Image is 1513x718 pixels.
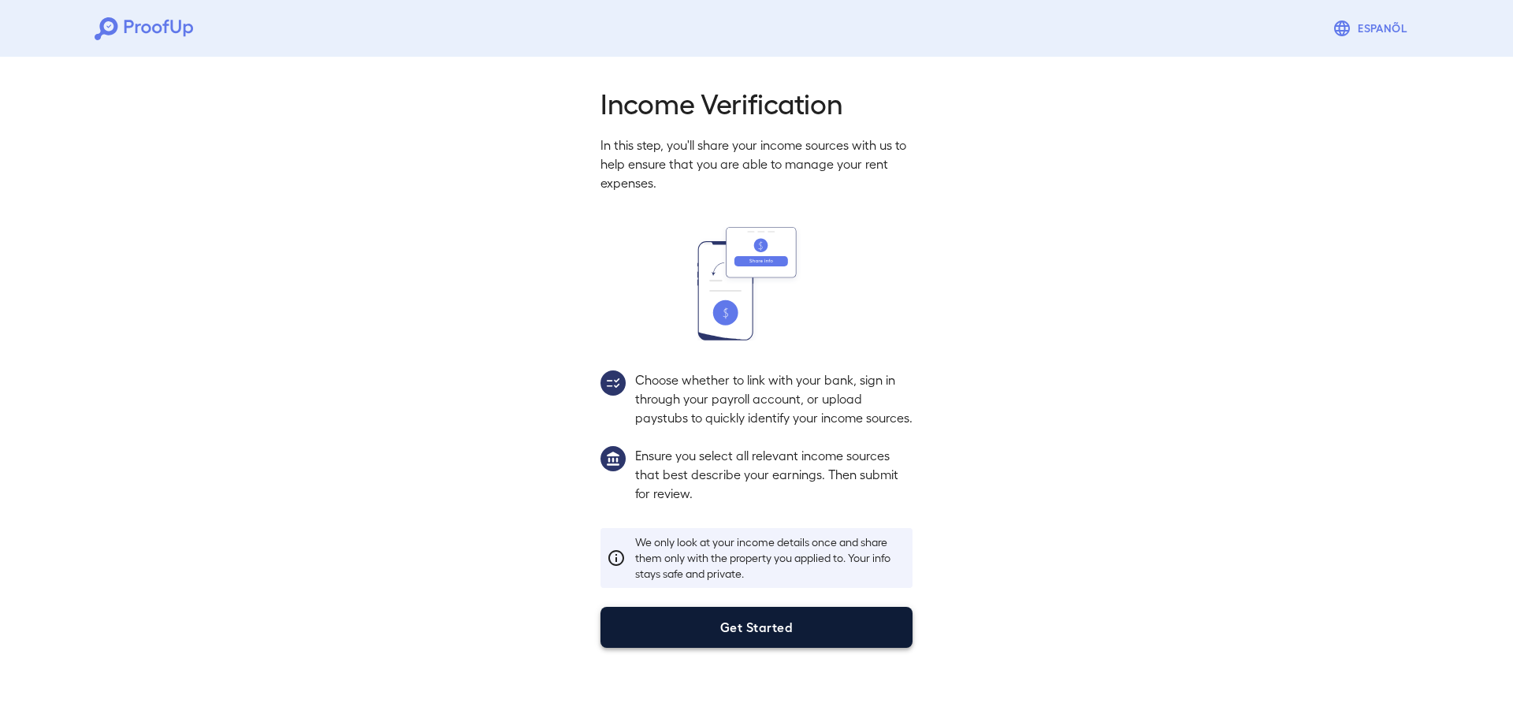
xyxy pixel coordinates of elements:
[600,136,913,192] p: In this step, you'll share your income sources with us to help ensure that you are able to manage...
[600,85,913,120] h2: Income Verification
[697,227,816,340] img: transfer_money.svg
[600,370,626,396] img: group2.svg
[600,607,913,648] button: Get Started
[635,370,913,427] p: Choose whether to link with your bank, sign in through your payroll account, or upload paystubs t...
[635,446,913,503] p: Ensure you select all relevant income sources that best describe your earnings. Then submit for r...
[600,446,626,471] img: group1.svg
[635,534,906,582] p: We only look at your income details once and share them only with the property you applied to. Yo...
[1326,13,1418,44] button: Espanõl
